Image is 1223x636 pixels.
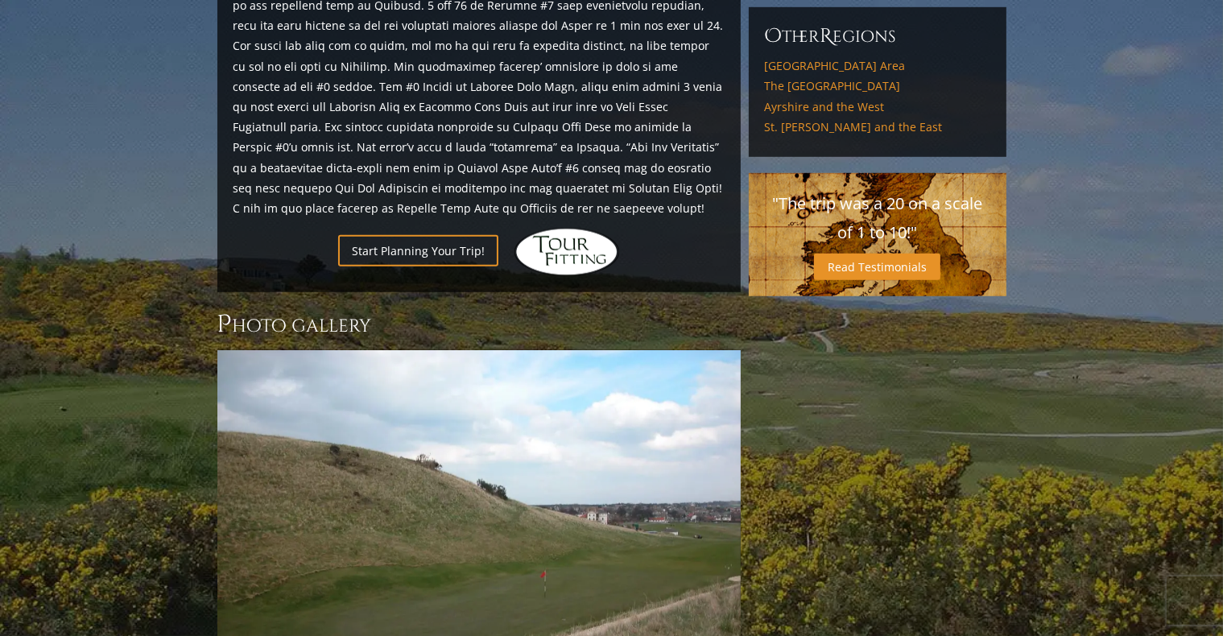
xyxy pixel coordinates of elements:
[765,23,783,49] span: O
[765,100,990,114] a: Ayrshire and the West
[338,235,498,266] a: Start Planning Your Trip!
[217,308,741,341] h3: Photo Gallery
[765,120,990,134] a: St. [PERSON_NAME] and the East
[514,228,619,276] img: Hidden Links
[765,79,990,93] a: The [GEOGRAPHIC_DATA]
[765,59,990,73] a: [GEOGRAPHIC_DATA] Area
[814,254,940,280] a: Read Testimonials
[820,23,833,49] span: R
[765,189,990,247] p: "The trip was a 20 on a scale of 1 to 10!"
[765,23,990,49] h6: ther egions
